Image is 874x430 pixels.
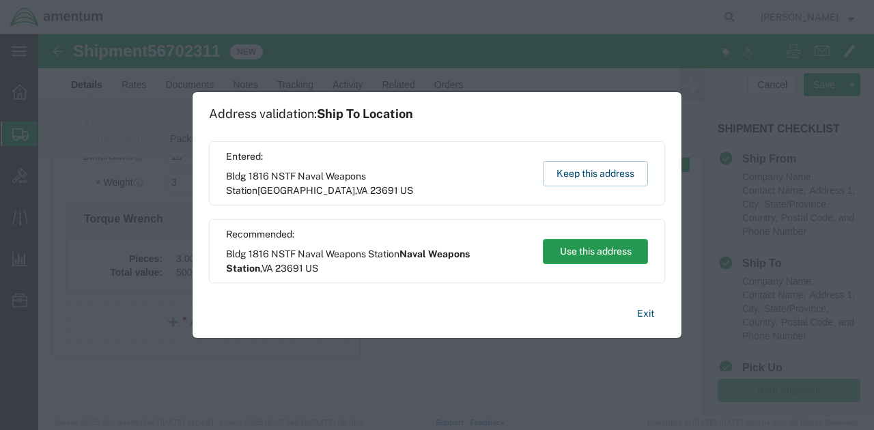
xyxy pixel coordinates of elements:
[305,263,318,274] span: US
[209,106,413,121] h1: Address validation:
[400,185,413,196] span: US
[226,149,530,164] span: Entered:
[356,185,368,196] span: VA
[226,247,530,276] span: Bldg 1816 NSTF Naval Weapons Station ,
[275,263,303,274] span: 23691
[226,169,530,198] span: Bldg 1816 NSTF Naval Weapons Station ,
[543,239,648,264] button: Use this address
[257,185,355,196] span: [GEOGRAPHIC_DATA]
[226,248,470,274] span: Naval Weapons Station
[317,106,413,121] span: Ship To Location
[370,185,398,196] span: 23691
[543,161,648,186] button: Keep this address
[626,302,665,326] button: Exit
[226,227,530,242] span: Recommended:
[262,263,273,274] span: VA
